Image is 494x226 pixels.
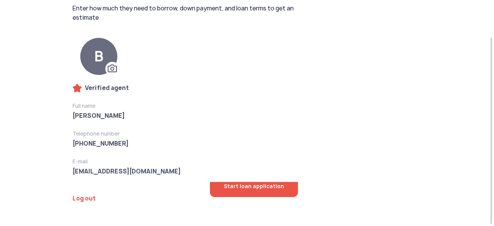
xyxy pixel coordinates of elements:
span: Enter how much they need to borrow, down payment, and loan terms to get an estimate [73,4,300,22]
span: B [94,49,103,64]
span: Full name [73,102,300,110]
span: [PERSON_NAME] [73,111,300,121]
span: E-mail [73,158,300,165]
span: [PHONE_NUMBER] [73,139,300,148]
span: Verified agent [85,83,129,93]
a: Log out [73,195,300,202]
span: [EMAIL_ADDRESS][DOMAIN_NAME] [73,167,300,176]
span: Telephone number [73,130,300,138]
